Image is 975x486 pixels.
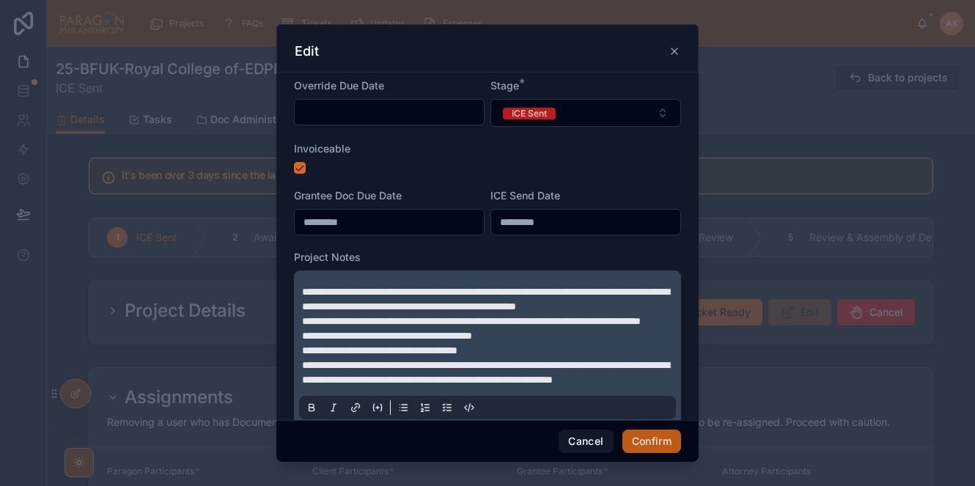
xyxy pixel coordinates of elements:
[490,99,681,127] button: Select Button
[622,430,681,453] button: Confirm
[295,43,319,60] h3: Edit
[490,79,519,92] span: Stage
[490,189,560,202] span: ICE Send Date
[559,430,613,453] button: Cancel
[294,142,350,155] span: Invoiceable
[294,79,384,92] span: Override Due Date
[294,251,361,263] span: Project Notes
[294,189,402,202] span: Grantee Doc Due Date
[512,108,547,119] div: ICE Sent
